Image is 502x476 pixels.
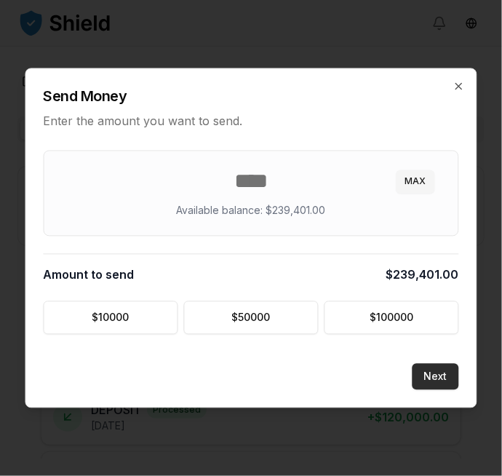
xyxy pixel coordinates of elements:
[44,87,459,107] h2: Send Money
[44,113,459,130] p: Enter the amount you want to send.
[44,301,178,335] button: $10000
[44,266,135,284] span: Amount to send
[413,364,459,390] button: Next
[324,301,459,335] button: $100000
[397,170,435,194] button: MAX
[177,204,326,218] p: Available balance: $239,401.00
[184,301,319,335] button: $50000
[386,266,459,284] span: $239,401.00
